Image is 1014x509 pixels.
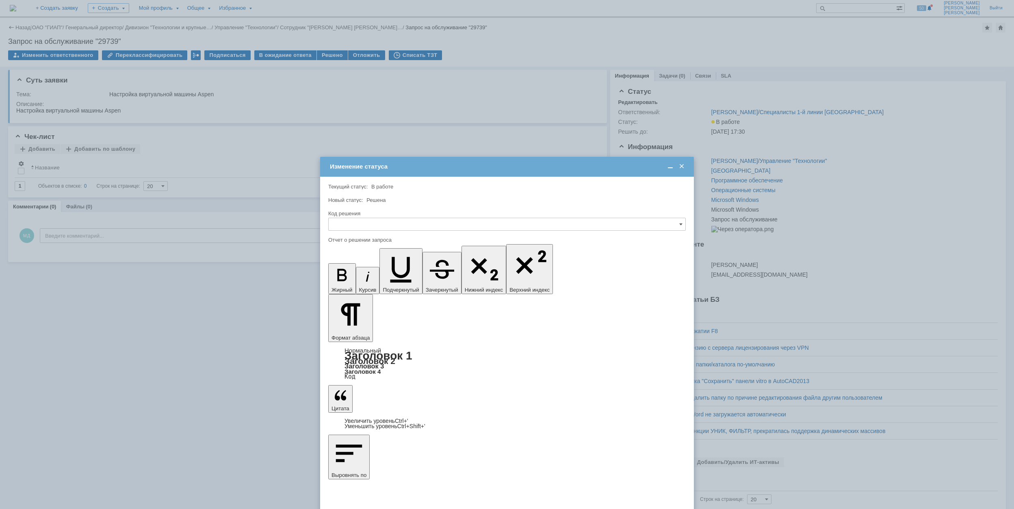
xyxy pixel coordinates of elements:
[509,287,550,293] span: Верхний индекс
[331,287,353,293] span: Жирный
[344,347,381,354] a: Нормальный
[331,472,366,478] span: Выровнять по
[330,163,686,170] div: Изменение статуса
[344,356,395,366] a: Заголовок 2
[678,163,686,170] span: Закрыть
[379,248,422,294] button: Подчеркнутый
[344,423,425,429] a: Decrease
[426,287,458,293] span: Зачеркнутый
[397,423,425,429] span: Ctrl+Shift+'
[366,197,386,203] span: Решена
[344,368,381,375] a: Заголовок 4
[328,211,684,216] div: Код решения
[422,252,461,294] button: Зачеркнутый
[328,418,686,429] div: Цитата
[328,184,368,190] label: Текущий статус:
[344,362,384,370] a: Заголовок 3
[328,385,353,413] button: Цитата
[344,349,412,362] a: Заголовок 1
[331,405,349,412] span: Цитата
[328,435,370,479] button: Выровнять по
[383,287,419,293] span: Подчеркнутый
[328,263,356,294] button: Жирный
[359,287,377,293] span: Курсив
[371,184,393,190] span: В работе
[344,418,408,424] a: Increase
[328,197,363,203] label: Новый статус:
[331,335,370,341] span: Формат абзаца
[461,246,507,294] button: Нижний индекс
[666,163,674,170] span: Свернуть (Ctrl + M)
[344,373,355,380] a: Код
[328,237,684,243] div: Отчет о решении запроса
[395,418,408,424] span: Ctrl+'
[356,267,380,294] button: Курсив
[328,294,373,342] button: Формат абзаца
[328,348,686,379] div: Формат абзаца
[506,244,553,294] button: Верхний индекс
[465,287,503,293] span: Нижний индекс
